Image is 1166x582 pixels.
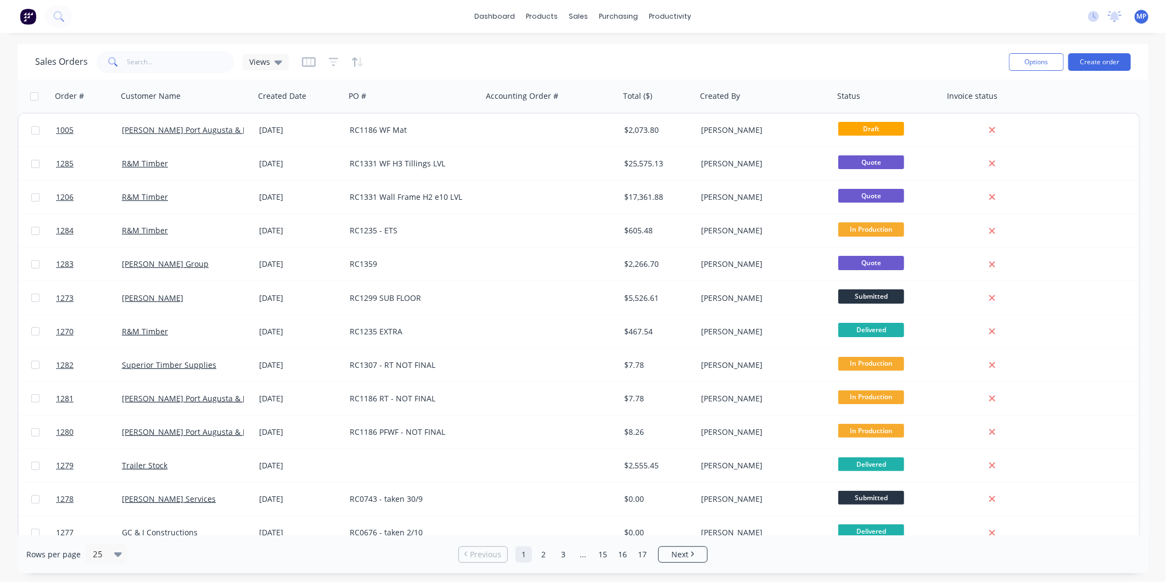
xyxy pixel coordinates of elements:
[701,225,823,236] div: [PERSON_NAME]
[350,360,472,371] div: RC1307 - RT NOT FINAL
[838,424,904,438] span: In Production
[259,360,341,371] div: [DATE]
[624,326,689,337] div: $467.54
[122,259,209,269] a: [PERSON_NAME] Group
[624,259,689,270] div: $2,266.70
[56,181,122,214] a: 1206
[56,259,74,270] span: 1283
[56,427,74,438] span: 1280
[624,360,689,371] div: $7.78
[259,192,341,203] div: [DATE]
[56,393,74,404] span: 1281
[56,125,74,136] span: 1005
[56,225,74,236] span: 1284
[56,114,122,147] a: 1005
[614,546,631,563] a: Page 16
[259,158,341,169] div: [DATE]
[56,293,74,304] span: 1273
[838,256,904,270] span: Quote
[350,125,472,136] div: RC1186 WF Mat
[470,549,502,560] span: Previous
[56,382,122,415] a: 1281
[838,189,904,203] span: Quote
[56,449,122,482] a: 1279
[350,393,472,404] div: RC1186 RT - NOT FINAL
[701,293,823,304] div: [PERSON_NAME]
[838,357,904,371] span: In Production
[350,527,472,538] div: RC0676 - taken 2/10
[56,494,74,505] span: 1278
[259,125,341,136] div: [DATE]
[258,91,306,102] div: Created Date
[56,315,122,348] a: 1270
[122,460,167,471] a: Trailer Stock
[469,8,521,25] a: dashboard
[20,8,36,25] img: Factory
[122,393,304,404] a: [PERSON_NAME] Port Augusta & [PERSON_NAME]
[838,323,904,337] span: Delivered
[55,91,84,102] div: Order #
[259,393,341,404] div: [DATE]
[56,147,122,180] a: 1285
[701,494,823,505] div: [PERSON_NAME]
[35,57,88,67] h1: Sales Orders
[701,125,823,136] div: [PERSON_NAME]
[259,326,341,337] div: [DATE]
[56,360,74,371] span: 1282
[350,225,472,236] div: RC1235 - ETS
[122,527,198,538] a: GC & J Constructions
[701,192,823,203] div: [PERSON_NAME]
[624,225,689,236] div: $605.48
[555,546,571,563] a: Page 3
[624,192,689,203] div: $17,361.88
[947,91,997,102] div: Invoice status
[350,259,472,270] div: RC1359
[56,248,122,281] a: 1283
[701,460,823,471] div: [PERSON_NAME]
[701,427,823,438] div: [PERSON_NAME]
[838,222,904,236] span: In Production
[122,326,168,337] a: R&M Timber
[350,192,472,203] div: RC1331 Wall Frame H2 e10 LVL
[624,125,689,136] div: $2,073.80
[644,8,697,25] div: productivity
[701,158,823,169] div: [PERSON_NAME]
[350,326,472,337] div: RC1235 EXTRA
[624,393,689,404] div: $7.78
[259,225,341,236] div: [DATE]
[56,326,74,337] span: 1270
[56,214,122,247] a: 1284
[838,155,904,169] span: Quote
[350,494,472,505] div: RC0743 - taken 30/9
[838,457,904,471] span: Delivered
[56,483,122,516] a: 1278
[122,125,304,135] a: [PERSON_NAME] Port Augusta & [PERSON_NAME]
[838,491,904,505] span: Submitted
[624,527,689,538] div: $0.00
[349,91,366,102] div: PO #
[624,293,689,304] div: $5,526.61
[122,225,168,236] a: R&M Timber
[350,158,472,169] div: RC1331 WF H3 Tillings LVL
[701,360,823,371] div: [PERSON_NAME]
[249,56,270,68] span: Views
[564,8,594,25] div: sales
[350,293,472,304] div: RC1299 SUB FLOOR
[837,91,860,102] div: Status
[634,546,651,563] a: Page 17
[122,494,216,504] a: [PERSON_NAME] Services
[623,91,652,102] div: Total ($)
[486,91,558,102] div: Accounting Order #
[575,546,591,563] a: Jump forward
[259,460,341,471] div: [DATE]
[122,158,168,169] a: R&M Timber
[838,390,904,404] span: In Production
[259,527,341,538] div: [DATE]
[56,527,74,538] span: 1277
[259,494,341,505] div: [DATE]
[56,416,122,449] a: 1280
[259,259,341,270] div: [DATE]
[56,516,122,549] a: 1277
[122,427,304,437] a: [PERSON_NAME] Port Augusta & [PERSON_NAME]
[122,293,183,303] a: [PERSON_NAME]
